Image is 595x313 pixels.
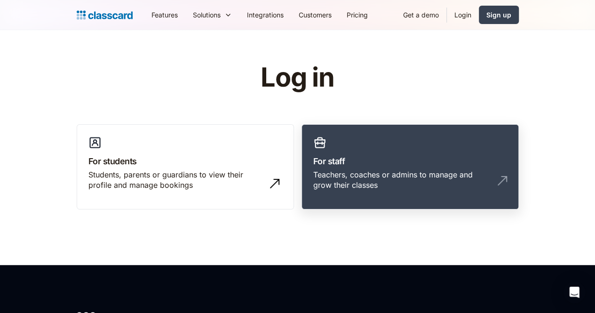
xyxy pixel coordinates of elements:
a: Sign up [479,6,519,24]
a: Customers [291,4,339,25]
div: Open Intercom Messenger [563,281,586,304]
a: Login [447,4,479,25]
div: Solutions [193,10,221,20]
a: Integrations [239,4,291,25]
h1: Log in [148,63,447,92]
a: Features [144,4,185,25]
a: home [77,8,133,22]
a: Pricing [339,4,375,25]
div: Students, parents or guardians to view their profile and manage bookings [88,169,263,191]
h3: For students [88,155,282,168]
a: For studentsStudents, parents or guardians to view their profile and manage bookings [77,124,294,210]
div: Solutions [185,4,239,25]
div: Teachers, coaches or admins to manage and grow their classes [313,169,488,191]
a: For staffTeachers, coaches or admins to manage and grow their classes [301,124,519,210]
a: Get a demo [396,4,446,25]
div: Sign up [486,10,511,20]
h3: For staff [313,155,507,168]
